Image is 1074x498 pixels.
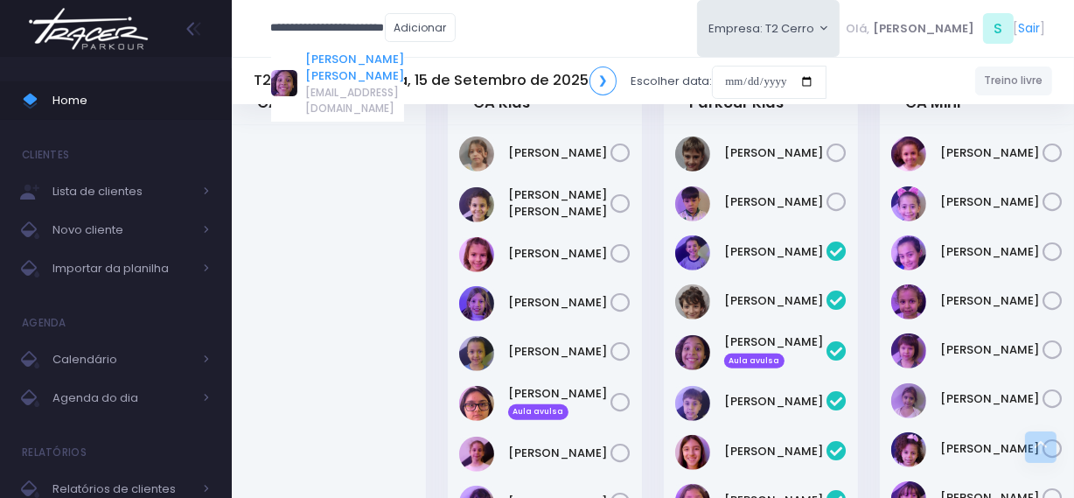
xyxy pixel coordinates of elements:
[891,235,926,270] img: Júlia Rojas Silveira
[459,137,494,172] img: Alice Camargo Silva
[305,85,404,116] span: [EMAIL_ADDRESS][DOMAIN_NAME]
[675,137,710,172] img: Pedro Moreno
[689,77,784,112] a: 18:30Parkour Kids
[459,437,494,472] img: Júlia Iervolino Pinheiro Ferreira
[589,67,617,95] a: ❯
[940,144,1043,162] a: [PERSON_NAME]
[891,432,926,467] img: Manuela Marqui Medeiros Gomes
[52,348,192,371] span: Calendário
[940,341,1043,359] a: [PERSON_NAME]
[22,305,66,340] h4: Agenda
[975,67,1053,95] a: Treino livre
[508,385,610,420] a: [PERSON_NAME] Aula avulsa
[52,387,192,410] span: Agenda do dia
[385,13,457,42] a: Adicionar
[724,292,826,310] a: [PERSON_NAME]
[940,193,1043,211] a: [PERSON_NAME]
[891,333,926,368] img: Laura Florindo Lanzilotti
[473,77,530,112] a: 18:30GA Kids
[847,20,870,38] span: Olá,
[508,445,610,462] a: [PERSON_NAME]
[52,89,210,112] span: Home
[508,186,610,221] a: [PERSON_NAME] [PERSON_NAME]
[22,137,69,172] h4: Clientes
[675,284,710,319] img: Gabriel Campiglia Scoz
[873,20,974,38] span: [PERSON_NAME]
[52,257,192,280] span: Importar da planilha
[940,243,1043,261] a: [PERSON_NAME]
[675,335,710,370] img: João Miguel Mourão Mariano
[675,235,710,270] img: Bernardo Vinciguerra
[724,393,826,410] a: [PERSON_NAME]
[459,336,494,371] img: Isabel Silveira Chulam
[1019,19,1041,38] a: Sair
[508,343,610,361] a: [PERSON_NAME]
[724,144,826,162] a: [PERSON_NAME]
[940,390,1043,408] a: [PERSON_NAME]
[508,404,568,420] span: Aula avulsa
[459,187,494,222] img: Ana Carla Bertoni
[724,354,785,369] span: Aula avulsa
[891,383,926,418] img: Manuela Diniz Estevão
[508,294,610,312] a: [PERSON_NAME]
[22,435,87,470] h4: Relatórios
[891,186,926,221] img: Joana rojas Silveira
[724,243,826,261] a: [PERSON_NAME]
[257,77,360,112] a: 17:30GA Masculina
[52,180,192,203] span: Lista de clientes
[675,435,710,470] img: Sofia Ladeira Pupo
[724,443,826,460] a: [PERSON_NAME]
[459,286,494,321] img: Clara Queiroz Skliutas
[254,61,826,102] div: Escolher data:
[52,219,192,242] span: Novo cliente
[508,245,610,263] a: [PERSON_NAME]
[891,284,926,319] img: Lara Castilho Farinelli
[940,440,1043,458] a: [PERSON_NAME]
[940,292,1043,310] a: [PERSON_NAME]
[254,67,617,95] h5: T2 Cerro Segunda, 15 de Setembro de 2025
[675,186,710,221] img: Theo Cabral
[508,144,610,162] a: [PERSON_NAME]
[983,13,1014,44] span: S
[724,333,826,368] a: [PERSON_NAME] Aula avulsa
[840,9,1052,48] div: [ ]
[305,51,404,85] a: [PERSON_NAME] [PERSON_NAME]
[459,237,494,272] img: Ayla ladeira Pupo
[724,193,826,211] a: [PERSON_NAME]
[905,77,960,112] a: 18:31GA Mini
[675,386,710,421] img: João Pedro de Arruda Camargo Kestener
[891,137,926,172] img: Alice Iervolino Pinheiro Ferreira
[459,386,494,421] img: Isabella Baier Nozaki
